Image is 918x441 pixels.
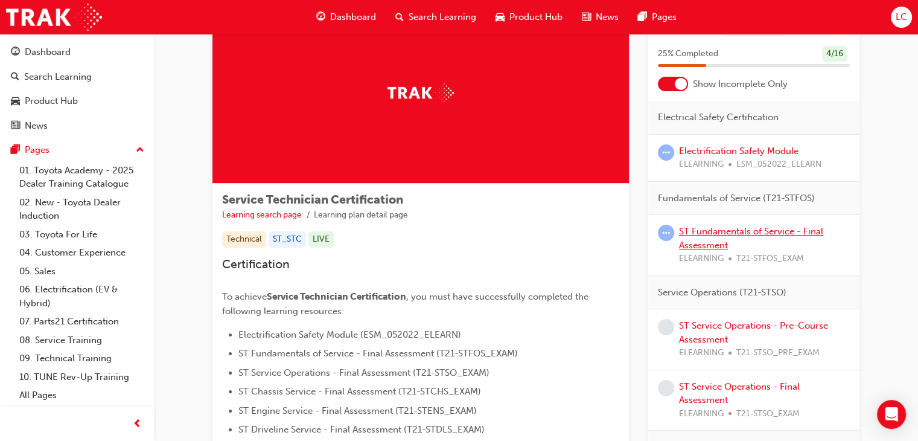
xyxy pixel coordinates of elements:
[638,10,647,25] span: pages-icon
[24,70,92,84] div: Search Learning
[679,226,823,251] a: ST Fundamentals of Service - Final Assessment
[14,243,149,262] a: 04. Customer Experience
[6,4,102,31] img: Trak
[679,146,798,156] a: Electrification Safety Module
[25,119,48,133] div: News
[5,139,149,161] button: Pages
[736,346,820,360] span: T21-STSO_PRE_EXAM
[736,252,804,266] span: T21-STFOS_EXAM
[11,145,20,156] span: pages-icon
[222,193,403,207] span: Service Technician Certification
[5,41,149,63] a: Dashboard
[679,407,724,421] span: ELEARNING
[222,291,267,302] span: To achieve
[658,319,674,335] span: learningRecordVerb_NONE-icon
[736,158,821,172] span: ESM_052022_ELEARN
[238,386,481,397] span: ST Chassis Service - Final Assessment (T21-STCHS_EXAM)
[14,312,149,331] a: 07. Parts21 Certification
[14,331,149,350] a: 08. Service Training
[14,386,149,405] a: All Pages
[679,381,800,406] a: ST Service Operations - Final Assessment
[409,10,476,24] span: Search Learning
[238,424,485,435] span: ST Driveline Service - Final Assessment (T21-STDLS_EXAM)
[238,329,461,340] span: Electrification Safety Module (ESM_052022_ELEARN)
[14,193,149,225] a: 02. New - Toyota Dealer Induction
[496,10,505,25] span: car-icon
[14,368,149,387] a: 10. TUNE Rev-Up Training
[330,10,376,24] span: Dashboard
[658,111,779,124] span: Electrical Safety Certification
[308,231,334,248] div: LIVE
[822,46,847,62] div: 4 / 16
[14,161,149,193] a: 01. Toyota Academy - 2025 Dealer Training Catalogue
[486,5,572,30] a: car-iconProduct Hub
[269,231,306,248] div: ST_STC
[133,417,142,432] span: prev-icon
[596,10,619,24] span: News
[5,90,149,112] a: Product Hub
[14,262,149,281] a: 05. Sales
[14,349,149,368] a: 09. Technical Training
[14,280,149,312] a: 06. Electrification (EV & Hybrid)
[222,257,290,271] span: Certification
[658,192,815,205] span: Fundamentals of Service (T21-STFOS)
[658,144,674,161] span: learningRecordVerb_ATTEMPT-icon
[314,208,408,222] li: Learning plan detail page
[386,5,486,30] a: search-iconSearch Learning
[5,115,149,137] a: News
[679,158,724,172] span: ELEARNING
[222,291,591,317] span: , you must have successfully completed the following learning resources:
[652,10,677,24] span: Pages
[222,210,302,220] a: Learning search page
[658,380,674,396] span: learningRecordVerb_NONE-icon
[25,143,49,157] div: Pages
[136,143,144,158] span: up-icon
[25,94,78,108] div: Product Hub
[679,320,828,345] a: ST Service Operations - Pre-Course Assessment
[25,45,71,59] div: Dashboard
[891,7,912,28] button: LC
[11,47,20,58] span: guage-icon
[11,96,20,107] span: car-icon
[267,291,406,302] span: Service Technician Certification
[582,10,591,25] span: news-icon
[238,367,489,378] span: ST Service Operations - Final Assessment (T21-STSO_EXAM)
[307,5,386,30] a: guage-iconDashboard
[387,83,454,102] img: Trak
[316,10,325,25] span: guage-icon
[679,346,724,360] span: ELEARNING
[693,77,788,91] span: Show Incomplete Only
[238,405,477,416] span: ST Engine Service - Final Assessment (T21-STENS_EXAM)
[238,348,518,359] span: ST Fundamentals of Service - Final Assessment (T21-STFOS_EXAM)
[658,286,786,300] span: Service Operations (T21-STSO)
[14,225,149,244] a: 03. Toyota For Life
[896,10,907,24] span: LC
[628,5,686,30] a: pages-iconPages
[5,66,149,88] a: Search Learning
[658,47,718,61] span: 25 % Completed
[658,225,674,241] span: learningRecordVerb_ATTEMPT-icon
[736,407,800,421] span: T21-STSO_EXAM
[395,10,404,25] span: search-icon
[222,231,266,248] div: Technical
[5,39,149,139] button: DashboardSearch LearningProduct HubNews
[11,72,19,83] span: search-icon
[877,400,906,429] div: Open Intercom Messenger
[572,5,628,30] a: news-iconNews
[509,10,563,24] span: Product Hub
[11,121,20,132] span: news-icon
[679,252,724,266] span: ELEARNING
